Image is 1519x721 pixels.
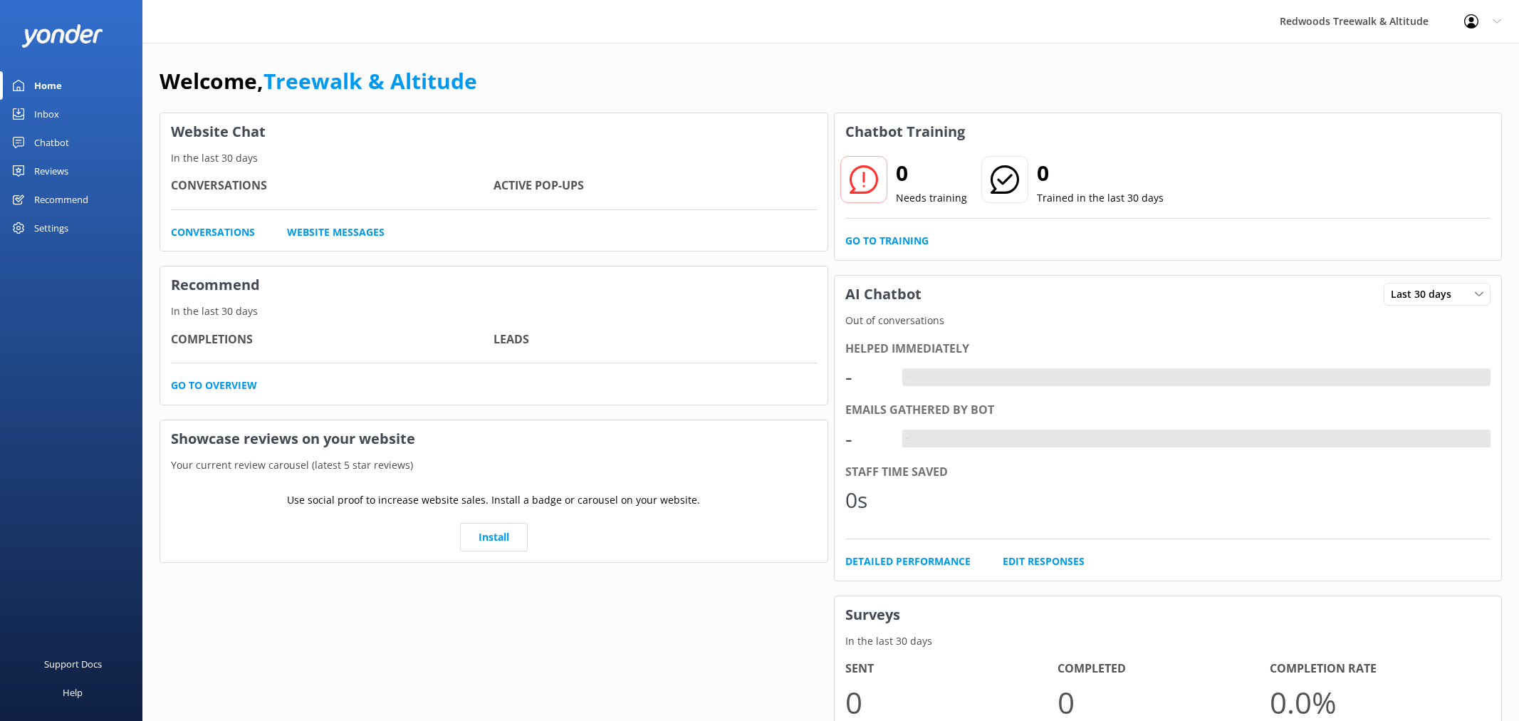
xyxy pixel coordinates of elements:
[160,64,477,98] h1: Welcome,
[171,378,257,393] a: Go to overview
[845,360,888,394] div: -
[845,554,971,569] a: Detailed Performance
[494,177,816,195] h4: Active Pop-ups
[1270,660,1482,678] h4: Completion Rate
[896,156,967,190] h2: 0
[34,185,88,214] div: Recommend
[44,650,102,678] div: Support Docs
[845,422,888,456] div: -
[1058,660,1270,678] h4: Completed
[160,457,828,473] p: Your current review carousel (latest 5 star reviews)
[160,266,828,304] h3: Recommend
[171,224,255,240] a: Conversations
[1003,554,1085,569] a: Edit Responses
[845,340,1491,358] div: Helped immediately
[1037,190,1164,206] p: Trained in the last 30 days
[902,368,913,387] div: -
[835,276,932,313] h3: AI Chatbot
[34,100,59,128] div: Inbox
[34,71,62,100] div: Home
[835,113,976,150] h3: Chatbot Training
[845,660,1058,678] h4: Sent
[160,420,828,457] h3: Showcase reviews on your website
[263,66,477,95] a: Treewalk & Altitude
[902,430,913,448] div: -
[1391,286,1460,302] span: Last 30 days
[835,313,1502,328] p: Out of conversations
[845,463,1491,482] div: Staff time saved
[494,331,816,349] h4: Leads
[34,157,68,185] div: Reviews
[34,214,68,242] div: Settings
[460,523,528,551] a: Install
[34,128,69,157] div: Chatbot
[171,331,494,349] h4: Completions
[171,177,494,195] h4: Conversations
[845,401,1491,420] div: Emails gathered by bot
[896,190,967,206] p: Needs training
[835,633,1502,649] p: In the last 30 days
[845,233,929,249] a: Go to Training
[160,113,828,150] h3: Website Chat
[845,483,888,517] div: 0s
[160,304,828,319] p: In the last 30 days
[1037,156,1164,190] h2: 0
[63,678,83,707] div: Help
[160,150,828,166] p: In the last 30 days
[287,492,700,508] p: Use social proof to increase website sales. Install a badge or carousel on your website.
[287,224,385,240] a: Website Messages
[21,24,103,48] img: yonder-white-logo.png
[835,596,1502,633] h3: Surveys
